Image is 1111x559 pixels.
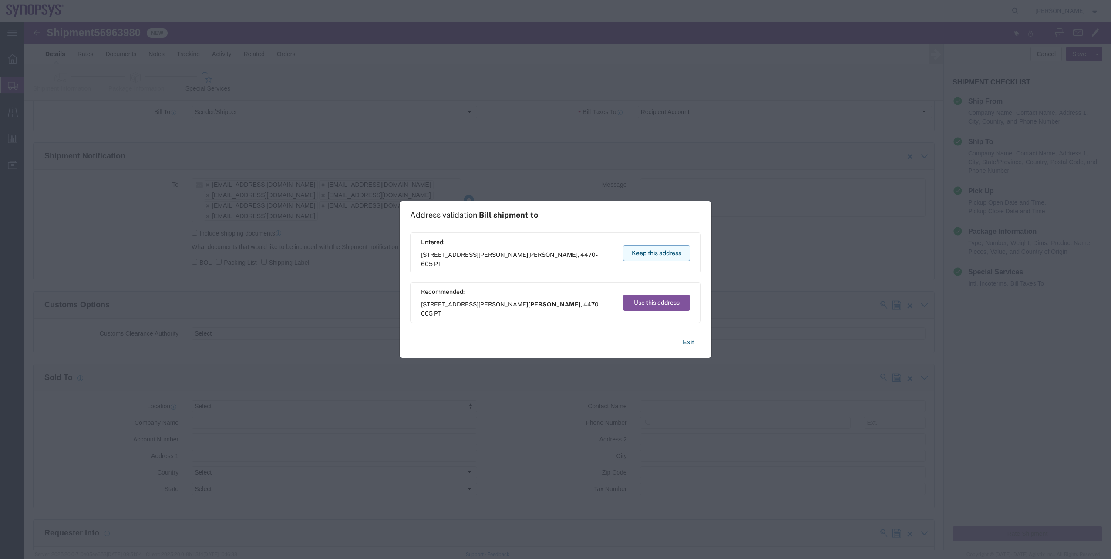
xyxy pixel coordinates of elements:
[421,300,615,318] span: [STREET_ADDRESS][PERSON_NAME] ,
[421,301,601,317] span: 4470-605
[421,251,598,267] span: 4470-605
[421,238,615,247] span: Entered:
[676,335,701,350] button: Exit
[421,287,615,296] span: Recommended:
[528,251,578,258] span: [PERSON_NAME]
[434,260,441,267] span: PT
[479,210,538,219] span: Bill shipment to
[623,295,690,311] button: Use this address
[623,245,690,261] button: Keep this address
[421,250,615,269] span: [STREET_ADDRESS][PERSON_NAME] ,
[528,301,581,308] span: [PERSON_NAME]
[434,310,441,317] span: PT
[410,210,538,220] h1: Address validation:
